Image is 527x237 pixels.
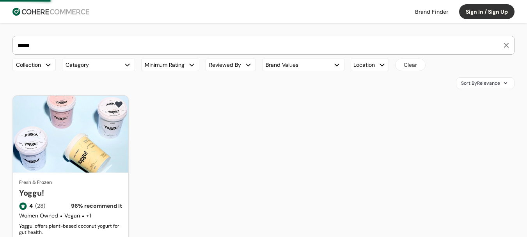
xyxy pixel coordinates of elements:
button: add to favorite [112,99,125,110]
img: Cohere Logo [12,8,89,16]
button: Sign In / Sign Up [459,4,515,19]
a: Yoggu! [19,187,122,199]
span: Sort By Relevance [461,80,500,87]
button: Clear [395,59,426,71]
